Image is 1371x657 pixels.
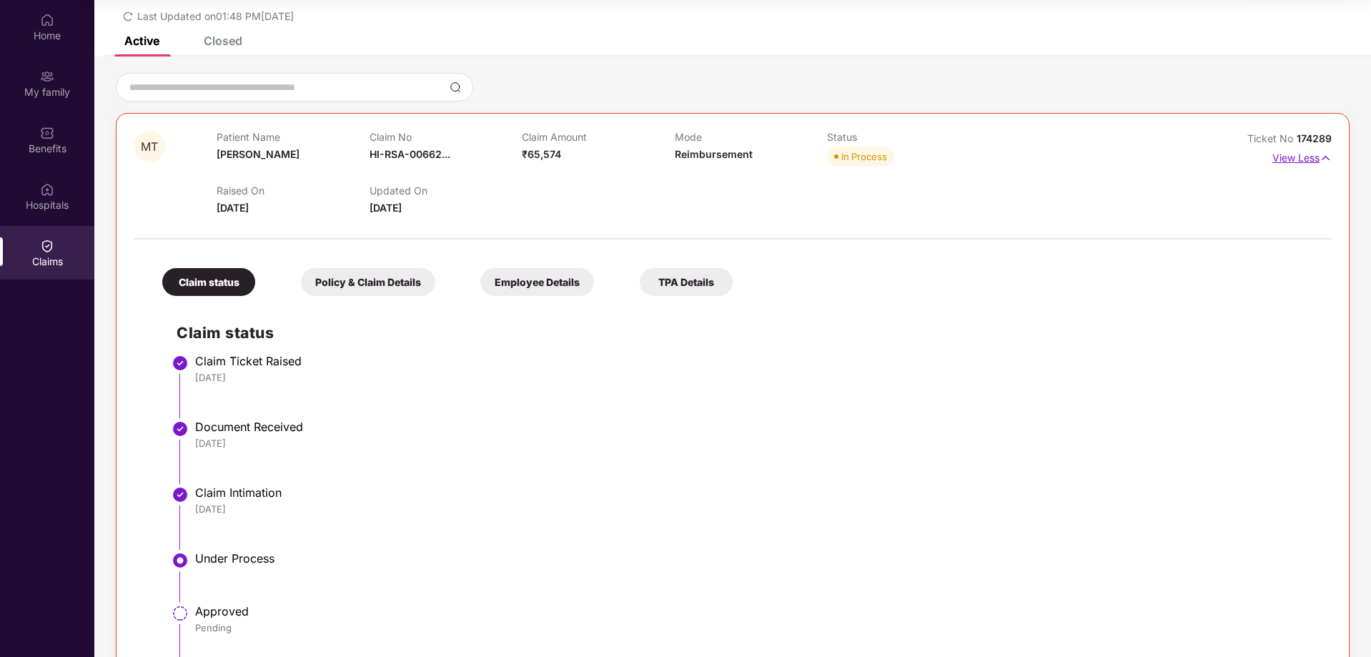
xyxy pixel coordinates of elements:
[195,371,1317,384] div: [DATE]
[370,148,450,160] span: HI-RSA-00662...
[172,552,189,569] img: svg+xml;base64,PHN2ZyBpZD0iU3RlcC1BY3RpdmUtMzJ4MzIiIHhtbG5zPSJodHRwOi8vd3d3LnczLm9yZy8yMDAwL3N2Zy...
[217,131,369,143] p: Patient Name
[195,551,1317,565] div: Under Process
[480,268,594,296] div: Employee Details
[172,355,189,372] img: svg+xml;base64,PHN2ZyBpZD0iU3RlcC1Eb25lLTMyeDMyIiB4bWxucz0iaHR0cDovL3d3dy53My5vcmcvMjAwMC9zdmciIH...
[195,503,1317,515] div: [DATE]
[370,184,522,197] p: Updated On
[124,34,159,48] div: Active
[301,268,435,296] div: Policy & Claim Details
[1297,132,1332,144] span: 174289
[1320,150,1332,166] img: svg+xml;base64,PHN2ZyB4bWxucz0iaHR0cDovL3d3dy53My5vcmcvMjAwMC9zdmciIHdpZHRoPSIxNyIgaGVpZ2h0PSIxNy...
[141,141,158,153] span: MT
[1247,132,1297,144] span: Ticket No
[217,202,249,214] span: [DATE]
[195,621,1317,634] div: Pending
[370,202,402,214] span: [DATE]
[195,354,1317,368] div: Claim Ticket Raised
[195,485,1317,500] div: Claim Intimation
[195,420,1317,434] div: Document Received
[40,69,54,84] img: svg+xml;base64,PHN2ZyB3aWR0aD0iMjAiIGhlaWdodD0iMjAiIHZpZXdCb3g9IjAgMCAyMCAyMCIgZmlsbD0ibm9uZSIgeG...
[177,321,1317,345] h2: Claim status
[217,184,369,197] p: Raised On
[675,131,827,143] p: Mode
[172,486,189,503] img: svg+xml;base64,PHN2ZyBpZD0iU3RlcC1Eb25lLTMyeDMyIiB4bWxucz0iaHR0cDovL3d3dy53My5vcmcvMjAwMC9zdmciIH...
[522,148,561,160] span: ₹65,574
[40,13,54,27] img: svg+xml;base64,PHN2ZyBpZD0iSG9tZSIgeG1sbnM9Imh0dHA6Ly93d3cudzMub3JnLzIwMDAvc3ZnIiB3aWR0aD0iMjAiIG...
[1272,147,1332,166] p: View Less
[640,268,733,296] div: TPA Details
[162,268,255,296] div: Claim status
[123,10,133,22] span: redo
[370,131,522,143] p: Claim No
[827,131,979,143] p: Status
[40,126,54,140] img: svg+xml;base64,PHN2ZyBpZD0iQmVuZWZpdHMiIHhtbG5zPSJodHRwOi8vd3d3LnczLm9yZy8yMDAwL3N2ZyIgd2lkdGg9Ij...
[195,437,1317,450] div: [DATE]
[522,131,674,143] p: Claim Amount
[172,420,189,438] img: svg+xml;base64,PHN2ZyBpZD0iU3RlcC1Eb25lLTMyeDMyIiB4bWxucz0iaHR0cDovL3d3dy53My5vcmcvMjAwMC9zdmciIH...
[204,34,242,48] div: Closed
[450,81,461,93] img: svg+xml;base64,PHN2ZyBpZD0iU2VhcmNoLTMyeDMyIiB4bWxucz0iaHR0cDovL3d3dy53My5vcmcvMjAwMC9zdmciIHdpZH...
[217,148,300,160] span: [PERSON_NAME]
[40,182,54,197] img: svg+xml;base64,PHN2ZyBpZD0iSG9zcGl0YWxzIiB4bWxucz0iaHR0cDovL3d3dy53My5vcmcvMjAwMC9zdmciIHdpZHRoPS...
[172,605,189,622] img: svg+xml;base64,PHN2ZyBpZD0iU3RlcC1QZW5kaW5nLTMyeDMyIiB4bWxucz0iaHR0cDovL3d3dy53My5vcmcvMjAwMC9zdm...
[675,148,753,160] span: Reimbursement
[841,149,887,164] div: In Process
[195,604,1317,618] div: Approved
[40,239,54,253] img: svg+xml;base64,PHN2ZyBpZD0iQ2xhaW0iIHhtbG5zPSJodHRwOi8vd3d3LnczLm9yZy8yMDAwL3N2ZyIgd2lkdGg9IjIwIi...
[137,10,294,22] span: Last Updated on 01:48 PM[DATE]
